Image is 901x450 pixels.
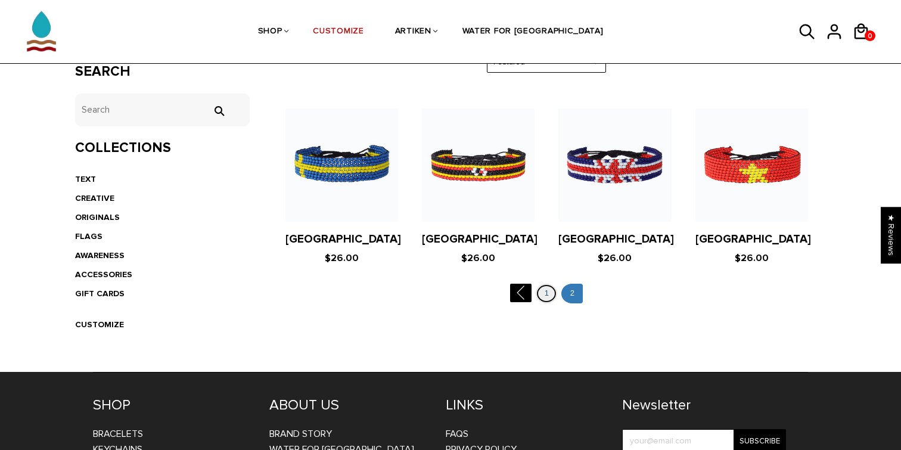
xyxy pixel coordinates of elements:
[461,252,495,264] span: $26.00
[75,250,125,260] a: AWARENESS
[881,207,901,263] div: Click to open Judge.me floating reviews tab
[75,139,250,157] h3: Collections
[75,288,125,299] a: GIFT CARDS
[93,396,251,414] h4: SHOP
[536,284,557,303] a: 1
[422,232,538,246] a: [GEOGRAPHIC_DATA]
[207,105,231,116] input: Search
[561,284,583,303] a: 2
[865,30,875,41] a: 0
[462,1,604,64] a: WATER FOR [GEOGRAPHIC_DATA]
[93,428,143,440] a: Bracelets
[598,252,632,264] span: $26.00
[325,252,359,264] span: $26.00
[75,269,132,280] a: ACCESSORIES
[75,193,114,203] a: CREATIVE
[75,231,102,241] a: FLAGS
[313,1,363,64] a: CUSTOMIZE
[735,252,769,264] span: $26.00
[75,319,124,330] a: CUSTOMIZE
[446,396,604,414] h4: LINKS
[558,232,674,246] a: [GEOGRAPHIC_DATA]
[269,428,332,440] a: BRAND STORY
[622,396,786,414] h4: Newsletter
[695,232,811,246] a: [GEOGRAPHIC_DATA]
[75,63,250,80] h3: Search
[395,1,431,64] a: ARTIKEN
[258,1,282,64] a: SHOP
[75,174,96,184] a: TEXT
[510,284,532,302] a: 
[75,212,120,222] a: ORIGINALS
[269,396,428,414] h4: ABOUT US
[75,94,250,126] input: Search
[285,232,401,246] a: [GEOGRAPHIC_DATA]
[865,29,875,44] span: 0
[446,428,468,440] a: FAQs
